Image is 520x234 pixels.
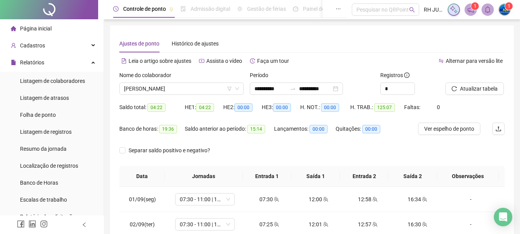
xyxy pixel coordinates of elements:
[374,103,395,112] span: 125:07
[20,180,58,186] span: Banco de Horas
[321,103,339,112] span: 00:00
[169,7,174,12] span: pushpin
[11,60,16,65] span: file
[484,6,491,13] span: bell
[404,72,410,78] span: info-circle
[437,104,440,110] span: 0
[438,58,444,64] span: swap
[300,195,337,204] div: 12:00
[20,214,78,220] span: Relatório de solicitações
[336,6,341,12] span: ellipsis
[20,112,56,118] span: Folha de ponto
[172,40,219,47] span: Histórico de ajustes
[119,103,185,112] div: Saldo total:
[185,103,223,112] div: HE 1:
[119,166,165,187] th: Data
[223,103,262,112] div: HE 2:
[290,86,296,92] span: to
[371,222,378,227] span: team
[243,166,291,187] th: Entrada 1
[250,58,255,64] span: history
[11,43,16,48] span: user-add
[20,25,52,32] span: Página inicial
[349,195,386,204] div: 12:58
[247,6,286,12] span: Gestão de férias
[471,2,479,10] sup: 1
[185,125,274,133] div: Saldo anterior ao período:
[445,82,504,95] button: Atualizar tabela
[82,222,87,227] span: left
[251,195,288,204] div: 07:30
[180,194,230,205] span: 07:30 - 11:00 | 12:00 - 16:30
[129,196,156,202] span: 01/09(seg)
[262,103,300,112] div: HE 3:
[196,103,214,112] span: 04:22
[424,125,474,133] span: Ver espelho de ponto
[247,125,265,133] span: 15:14
[293,6,298,12] span: dashboard
[340,166,388,187] th: Entrada 2
[460,84,498,93] span: Atualizar tabela
[20,95,69,101] span: Listagem de atrasos
[399,220,436,229] div: 16:30
[206,58,242,64] span: Assista o vídeo
[437,166,499,187] th: Observações
[199,58,204,64] span: youtube
[251,220,288,229] div: 07:25
[40,220,48,228] span: instagram
[399,195,436,204] div: 16:34
[303,6,333,12] span: Painel do DP
[20,197,67,203] span: Escalas de trabalho
[119,71,176,79] label: Nome do colaborador
[322,197,328,202] span: team
[125,146,213,155] span: Separar saldo positivo e negativo?
[448,195,493,204] div: -
[409,7,415,13] span: search
[113,6,119,12] span: clock-circle
[450,5,458,14] img: sparkle-icon.fc2bf0ac1784a2077858766a79e2daf3.svg
[123,6,166,12] span: Controle de ponto
[494,208,512,226] div: Open Intercom Messenger
[130,221,155,227] span: 02/09(ter)
[235,86,239,91] span: down
[20,59,44,66] span: Relatórios
[124,83,239,94] span: IVANILDO FERREIRA
[11,26,16,31] span: home
[227,86,232,91] span: filter
[165,166,243,187] th: Jornadas
[129,58,191,64] span: Leia o artigo sobre ajustes
[309,125,328,133] span: 00:00
[20,163,78,169] span: Localização de registros
[474,3,477,9] span: 1
[451,86,457,91] span: reload
[448,220,493,229] div: -
[322,222,328,227] span: team
[257,58,289,64] span: Faça um tour
[273,222,279,227] span: team
[404,104,421,110] span: Faltas:
[421,197,427,202] span: team
[20,129,72,135] span: Listagem de registros
[237,6,242,12] span: sun
[336,125,390,133] div: Quitações:
[28,220,36,228] span: linkedin
[446,58,503,64] span: Alternar para versão lite
[467,6,474,13] span: notification
[388,166,437,187] th: Saída 2
[380,71,410,79] span: Registros
[159,125,177,133] span: 19:36
[119,125,185,133] div: Banco de horas:
[274,125,336,133] div: Lançamentos:
[20,78,85,84] span: Listagem de colaboradores
[300,103,350,112] div: H. NOT.:
[273,197,279,202] span: team
[495,126,502,132] span: upload
[181,6,186,12] span: file-done
[362,125,380,133] span: 00:00
[418,123,480,135] button: Ver espelho de ponto
[180,219,230,230] span: 07:30 - 11:00 | 12:00 - 16:30
[234,103,252,112] span: 00:00
[424,5,443,14] span: RH JUAÇO
[371,197,378,202] span: team
[443,172,493,180] span: Observações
